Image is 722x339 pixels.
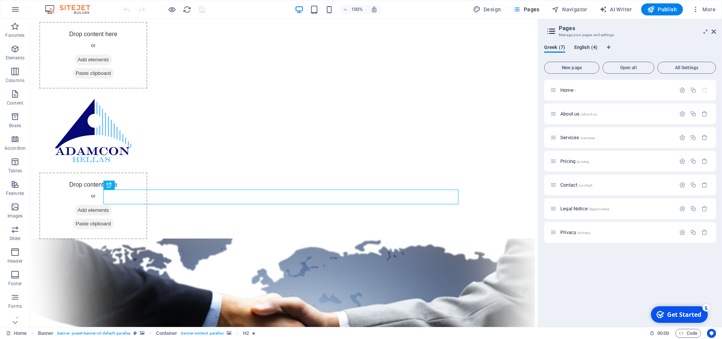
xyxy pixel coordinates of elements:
[641,3,683,15] button: Publish
[606,65,651,70] span: Open all
[701,111,708,117] div: Remove
[574,43,598,53] span: English (4)
[589,207,610,211] span: /legal-notice
[649,329,669,338] h6: Session time
[574,88,576,93] span: /
[690,229,696,236] div: Duplicate
[602,62,654,74] button: Open all
[661,65,713,70] span: All Settings
[679,182,686,188] div: Settings
[473,6,501,13] span: Design
[690,158,696,164] div: Duplicate
[560,158,589,164] span: Click to open page
[558,230,675,235] div: Privacy/privacy
[167,5,176,14] button: Click here to leave preview mode and continue editing
[690,111,696,117] div: Duplicate
[690,87,696,93] div: Duplicate
[44,186,82,197] span: Add elements
[9,236,21,242] p: Slider
[560,182,592,188] span: Click to open page
[657,62,716,74] button: All Settings
[647,6,677,13] span: Publish
[679,205,686,212] div: Settings
[4,3,61,20] div: Get Started 5 items remaining, 0% complete
[577,231,590,235] span: /privacy
[578,183,592,187] span: /contact
[552,6,587,13] span: Navigator
[599,6,632,13] span: AI Writer
[558,206,675,211] div: Legal Notice/legal-notice
[679,87,686,93] div: Settings
[5,32,24,38] p: Favorites
[580,136,595,140] span: /services
[6,190,24,196] p: Features
[679,111,686,117] div: Settings
[701,87,708,93] div: The startpage cannot be deleted
[180,329,223,338] span: . banner-content .parallax
[351,5,363,14] h6: 100%
[9,123,21,129] p: Boxes
[560,206,609,211] span: Click to open page
[156,329,177,338] span: Click to select. Double-click to edit
[679,158,686,164] div: Settings
[8,168,22,174] p: Tables
[560,135,595,140] span: Services
[559,25,716,32] h2: Pages
[340,5,367,14] button: 100%
[701,205,708,212] div: Remove
[42,49,84,60] span: Paste clipboard
[470,3,504,15] button: Design
[371,6,378,13] i: On resize automatically adjust zoom level to fit chosen device.
[6,329,27,338] a: Click to cancel selection. Double-click to open Pages
[182,5,191,14] button: reload
[183,5,191,14] i: Reload page
[701,134,708,141] div: Remove
[8,281,22,287] p: Footer
[558,159,675,164] div: Pricing/pricing
[558,135,675,140] div: Services/services
[701,182,708,188] div: Remove
[243,329,249,338] span: Click to select. Double-click to edit
[663,330,664,336] span: :
[56,329,130,338] span: . banner .preset-banner-v3-default .parallax
[690,134,696,141] div: Duplicate
[6,55,25,61] p: Elements
[689,3,719,15] button: More
[43,5,100,14] img: Editor Logo
[701,229,708,236] div: Remove
[701,158,708,164] div: Remove
[692,6,716,13] span: More
[560,230,590,235] span: Click to open page
[549,3,590,15] button: Navigator
[9,3,117,70] div: Drop content here
[679,229,686,236] div: Settings
[8,258,23,264] p: Header
[7,100,23,106] p: Content
[20,7,55,15] div: Get Started
[559,32,701,38] h3: Manage your pages and settings
[513,6,539,13] span: Pages
[544,62,599,74] button: New page
[9,154,117,220] div: Drop content here
[558,111,675,116] div: About us/about-us
[8,303,22,309] p: Forms
[675,329,701,338] button: Code
[44,36,82,46] span: Add elements
[544,44,716,59] div: Language Tabs
[596,3,635,15] button: AI Writer
[558,182,675,187] div: Contact/contact
[38,329,256,338] nav: breadcrumb
[42,200,84,210] span: Paste clipboard
[5,145,26,151] p: Accordion
[707,329,716,338] button: Usercentrics
[38,329,54,338] span: Click to select. Double-click to edit
[8,213,23,219] p: Images
[690,182,696,188] div: Duplicate
[558,88,675,93] div: Home/
[6,78,24,84] p: Columns
[140,331,144,335] i: This element contains a background
[560,111,597,117] span: About us
[560,87,576,93] span: Click to open page
[580,112,597,116] span: /about-us
[252,331,255,335] i: Element contains an animation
